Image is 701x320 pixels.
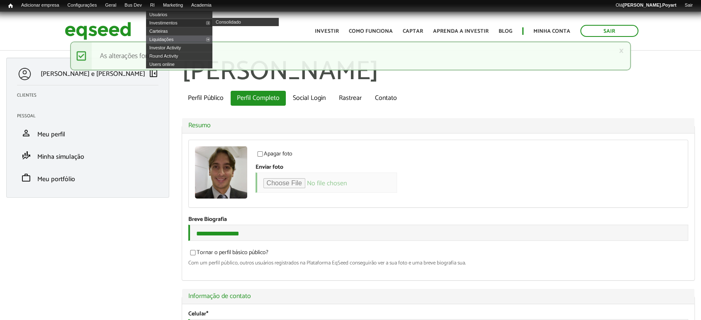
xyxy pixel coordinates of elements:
[253,151,268,157] input: Apagar foto
[533,29,570,34] a: Minha conta
[37,129,65,140] span: Meu perfil
[182,58,695,87] h1: [PERSON_NAME]
[188,260,689,266] div: Com um perfil público, outros usuários registrados na Plataforma EqSeed conseguirão ver a sua fot...
[17,2,63,9] a: Adicionar empresa
[619,46,624,55] a: ×
[41,70,145,78] p: [PERSON_NAME] e [PERSON_NAME]
[4,2,17,10] a: Início
[17,173,158,183] a: workMeu portfólio
[21,128,31,138] span: person
[65,20,131,42] img: EqSeed
[287,91,332,106] a: Social Login
[403,29,423,34] a: Captar
[349,29,393,34] a: Como funciona
[188,311,208,317] label: Celular
[185,250,200,255] input: Tornar o perfil básico público?
[11,144,165,167] li: Minha simulação
[256,151,292,160] label: Apagar foto
[120,2,146,9] a: Bus Dev
[433,29,489,34] a: Aprenda a investir
[188,250,268,258] label: Tornar o perfil básico público?
[11,167,165,189] li: Meu portfólio
[623,2,676,7] strong: [PERSON_NAME].Poyart
[188,293,689,300] a: Informação de contato
[187,2,216,9] a: Academia
[17,93,165,98] h2: Clientes
[37,151,84,162] span: Minha simulação
[17,150,158,160] a: finance_modeMinha simulação
[21,150,31,160] span: finance_mode
[70,41,631,70] div: As alterações foram salvas.
[188,122,689,129] a: Resumo
[17,128,158,138] a: personMeu perfil
[315,29,339,34] a: Investir
[611,2,681,9] a: Olá[PERSON_NAME].Poyart
[182,91,230,106] a: Perfil Público
[146,10,212,19] a: Usuários
[8,3,13,9] span: Início
[17,114,165,119] h2: Pessoal
[680,2,697,9] a: Sair
[369,91,403,106] a: Contato
[195,146,247,199] img: Foto de Guilherme Doniani
[101,2,120,9] a: Geral
[37,174,75,185] span: Meu portfólio
[206,309,208,319] span: Este campo é obrigatório.
[499,29,512,34] a: Blog
[231,91,286,106] a: Perfil Completo
[195,146,247,199] a: Ver perfil do usuário.
[333,91,368,106] a: Rastrear
[256,165,283,170] label: Enviar foto
[63,2,101,9] a: Configurações
[188,217,227,223] label: Breve Biografia
[21,173,31,183] span: work
[11,122,165,144] li: Meu perfil
[580,25,638,37] a: Sair
[159,2,187,9] a: Marketing
[146,2,159,9] a: RI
